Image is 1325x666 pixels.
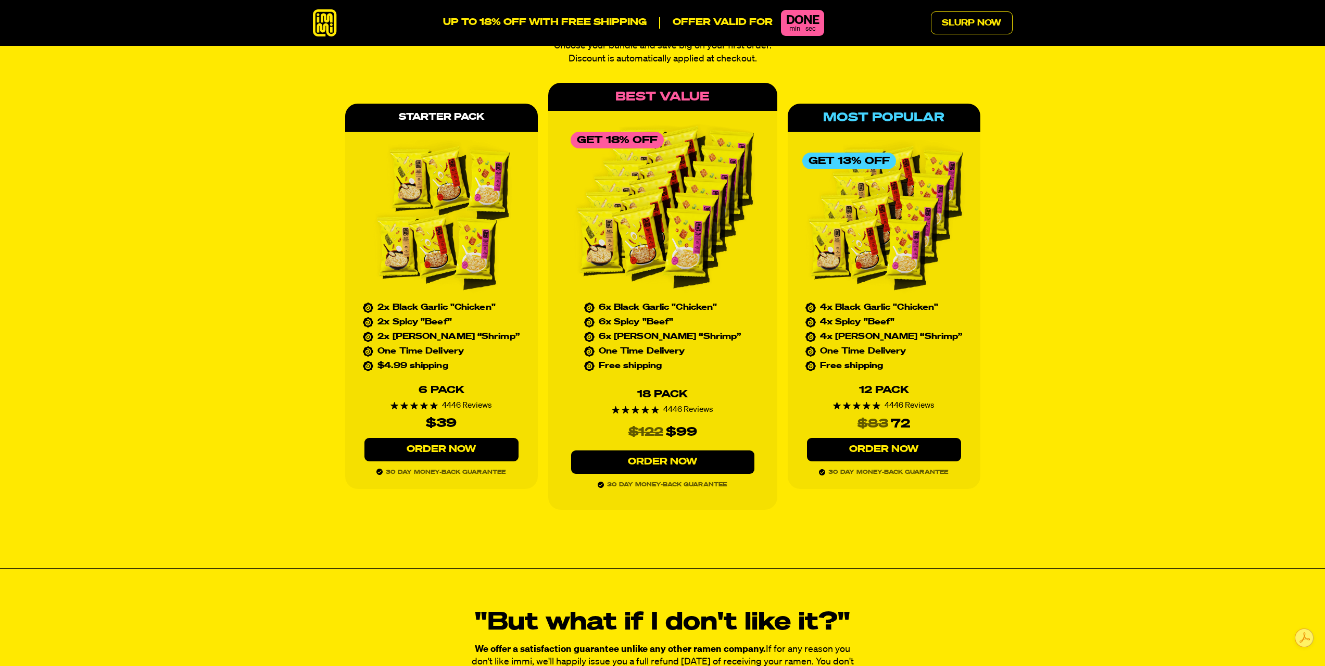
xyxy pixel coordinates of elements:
li: One Time Delivery [584,347,741,356]
p: Offer valid for [659,17,773,29]
div: 4446 Reviews [390,401,492,410]
a: Order Now [571,450,754,474]
span: sec [805,26,816,32]
div: Get 13% Off [802,153,896,169]
p: Choose your bundle and save big on your first order. Discount is automatically applied at checkout. [508,40,817,66]
a: Slurp Now [931,11,1013,34]
div: 4446 Reviews [612,406,713,414]
span: 30 day money-back guarantee [376,468,506,489]
div: 72 [891,414,910,434]
div: $99 [666,422,697,442]
a: Order Now [807,438,961,461]
span: min [789,26,800,32]
li: 6x [PERSON_NAME] “Shrimp” [584,333,741,341]
div: 18 Pack [637,389,688,399]
li: $4.99 shipping [363,362,520,370]
div: $39 [426,413,457,433]
s: $122 [628,422,663,442]
li: Free shipping [584,362,741,370]
h2: "But what if I don't like it?" [465,610,861,635]
li: One Time Delivery [363,347,520,356]
div: 4446 Reviews [833,401,935,410]
li: 6x Spicy "Beef" [584,318,741,326]
li: 6x Black Garlic "Chicken" [584,304,741,312]
div: Best Value [548,83,777,111]
li: 4x Black Garlic "Chicken" [805,304,963,312]
div: 6 Pack [419,385,464,395]
li: 4x [PERSON_NAME] “Shrimp” [805,333,963,341]
li: 4x Spicy "Beef" [805,318,963,326]
div: DONE [786,14,819,27]
div: Get 18% Off [571,132,664,148]
s: $83 [857,414,888,434]
iframe: Marketing Popup [5,618,110,661]
li: Free shipping [805,362,963,370]
li: 2x Spicy "Beef" [363,318,520,326]
p: UP TO 18% OFF WITH FREE SHIPPING [443,17,647,29]
div: 12 Pack [859,385,909,395]
div: Starter Pack [345,104,538,132]
span: 30 day money-back guarantee [819,468,948,489]
li: 2x [PERSON_NAME] “Shrimp” [363,333,520,341]
span: 30 day money-back guarantee [598,480,727,510]
strong: We offer a satisfaction guarantee unlike any other ramen company. [475,645,766,654]
li: 2x Black Garlic "Chicken" [363,304,520,312]
div: Most Popular [788,104,980,132]
a: Order Now [364,438,519,461]
li: One Time Delivery [805,347,963,356]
